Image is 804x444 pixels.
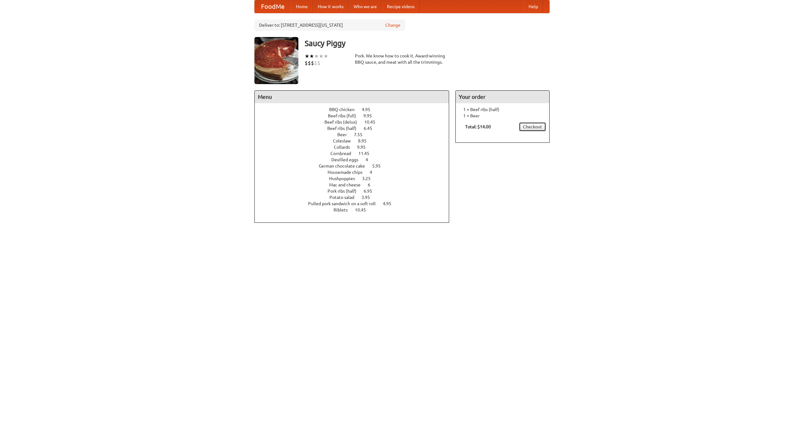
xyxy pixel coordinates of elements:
a: Home [291,0,313,13]
a: BBQ chicken 4.95 [329,107,382,112]
span: Collards [334,145,356,150]
a: Help [524,0,543,13]
li: ★ [319,53,323,60]
span: 10.45 [364,120,382,125]
a: Housemade chips 4 [328,170,384,175]
span: Beer [337,132,353,137]
span: Devilled eggs [331,157,365,162]
span: 9.95 [363,113,378,118]
li: $ [308,60,311,67]
a: Pork ribs (half) 6.95 [328,189,384,194]
a: Riblets 10.45 [334,207,378,212]
span: 7.55 [354,132,369,137]
a: Potato salad 3.95 [329,195,382,200]
a: Beef ribs (delux) 10.45 [324,120,387,125]
div: Pork. We know how to cook it. Award-winning BBQ sauce, and meat with all the trimmings. [355,53,449,65]
a: Recipe videos [382,0,420,13]
span: Pulled pork sandwich on a soft roll [308,201,382,206]
span: Riblets [334,207,354,212]
a: Mac and cheese 6 [329,182,382,187]
a: Hushpuppies 3.25 [329,176,382,181]
a: Beef ribs (half) 6.45 [327,126,384,131]
span: 4 [370,170,378,175]
a: FoodMe [255,0,291,13]
h4: Menu [255,91,449,103]
a: How it works [313,0,349,13]
a: Who we are [349,0,382,13]
span: Beef ribs (half) [327,126,363,131]
li: 1 × Beef ribs (half) [459,106,546,113]
li: ★ [305,53,309,60]
li: $ [317,60,320,67]
span: Mac and cheese [329,182,367,187]
span: 8.95 [358,138,373,143]
span: Beef ribs (full) [328,113,362,118]
span: 5.95 [372,163,387,169]
a: Checkout [519,122,546,131]
h4: Your order [456,91,549,103]
span: 6.45 [364,126,378,131]
span: 10.45 [355,207,372,212]
li: $ [314,60,317,67]
a: Coleslaw 8.95 [333,138,378,143]
span: 9.95 [357,145,372,150]
a: Pulled pork sandwich on a soft roll 4.95 [308,201,403,206]
a: Beer 7.55 [337,132,374,137]
span: 6 [368,182,377,187]
li: $ [305,60,308,67]
span: 3.25 [362,176,377,181]
span: 3.95 [361,195,376,200]
span: 4.95 [362,107,377,112]
span: Pork ribs (half) [328,189,363,194]
img: angular.jpg [254,37,298,84]
span: German chocolate cake [319,163,371,169]
span: 6.95 [364,189,378,194]
span: 4 [366,157,374,162]
span: Housemade chips [328,170,369,175]
div: Deliver to: [STREET_ADDRESS][US_STATE] [254,19,405,31]
h3: Saucy Piggy [305,37,550,50]
a: Cornbread 11.45 [330,151,381,156]
span: Cornbread [330,151,357,156]
span: 4.95 [383,201,398,206]
a: German chocolate cake 5.95 [319,163,392,169]
a: Collards 9.95 [334,145,377,150]
li: ★ [323,53,328,60]
span: Potato salad [329,195,361,200]
a: Change [385,22,400,28]
li: $ [311,60,314,67]
li: ★ [314,53,319,60]
a: Devilled eggs 4 [331,157,380,162]
span: Hushpuppies [329,176,361,181]
span: Beef ribs (delux) [324,120,363,125]
li: 1 × Beer [459,113,546,119]
li: ★ [309,53,314,60]
span: BBQ chicken [329,107,361,112]
b: Total: $14.00 [465,124,491,129]
a: Beef ribs (full) 9.95 [328,113,383,118]
span: Coleslaw [333,138,357,143]
span: 11.45 [358,151,376,156]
